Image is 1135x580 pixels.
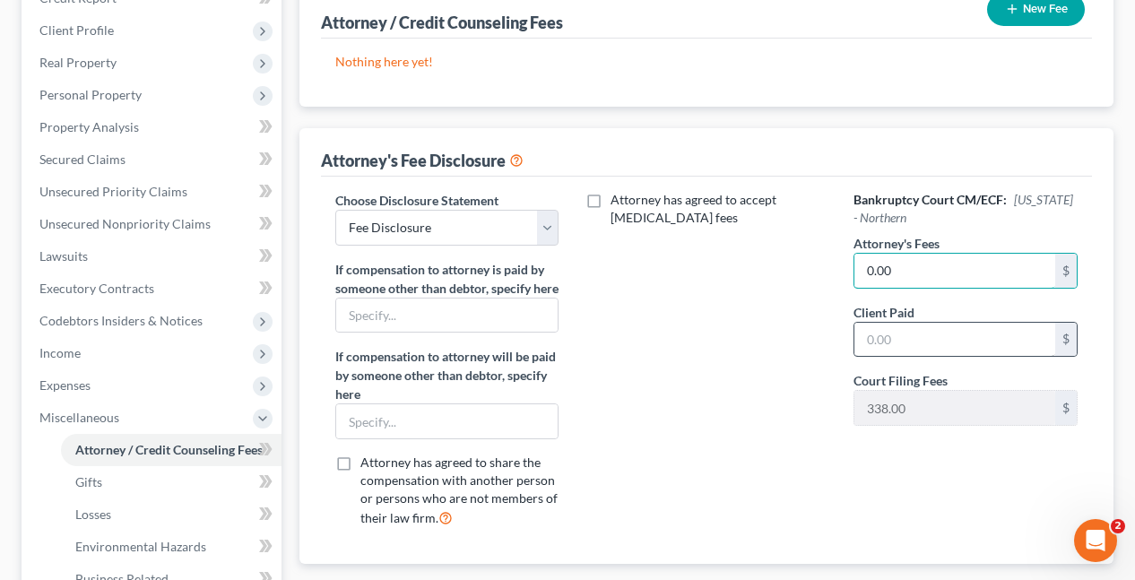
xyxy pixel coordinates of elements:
label: If compensation to attorney is paid by someone other than debtor, specify here [335,260,559,298]
span: Property Analysis [39,119,139,134]
div: $ [1055,323,1077,357]
input: Specify... [336,299,558,333]
a: Gifts [61,466,282,498]
a: Unsecured Priority Claims [25,176,282,208]
div: $ [1055,254,1077,288]
span: Personal Property [39,87,142,102]
span: Income [39,345,81,360]
span: Real Property [39,55,117,70]
input: 0.00 [854,254,1055,288]
label: If compensation to attorney will be paid by someone other than debtor, specify here [335,347,559,403]
span: Attorney has agreed to share the compensation with another person or persons who are not members ... [360,454,558,525]
a: Executory Contracts [25,273,282,305]
label: Client Paid [853,303,914,322]
a: Lawsuits [25,240,282,273]
span: Gifts [75,474,102,489]
a: Losses [61,498,282,531]
span: Environmental Hazards [75,539,206,554]
a: Unsecured Nonpriority Claims [25,208,282,240]
input: 0.00 [854,323,1055,357]
input: 0.00 [854,391,1055,425]
a: Secured Claims [25,143,282,176]
div: Attorney / Credit Counseling Fees [321,12,563,33]
span: [US_STATE] - Northern [853,192,1073,225]
div: Attorney's Fee Disclosure [321,150,524,171]
span: Executory Contracts [39,281,154,296]
label: Attorney's Fees [853,234,940,253]
a: Property Analysis [25,111,282,143]
span: Expenses [39,377,91,393]
label: Court Filing Fees [853,371,948,390]
a: Attorney / Credit Counseling Fees [61,434,282,466]
span: Attorney has agreed to accept [MEDICAL_DATA] fees [611,192,776,225]
span: Unsecured Priority Claims [39,184,187,199]
span: Secured Claims [39,151,126,167]
label: Choose Disclosure Statement [335,191,498,210]
a: Environmental Hazards [61,531,282,563]
span: Losses [75,506,111,522]
span: Lawsuits [39,248,88,264]
iframe: Intercom live chat [1074,519,1117,562]
div: $ [1055,391,1077,425]
span: Codebtors Insiders & Notices [39,313,203,328]
span: Attorney / Credit Counseling Fees [75,442,263,457]
h6: Bankruptcy Court CM/ECF: [853,191,1077,227]
span: 2 [1111,519,1125,533]
span: Miscellaneous [39,410,119,425]
input: Specify... [336,404,558,438]
p: Nothing here yet! [335,53,1079,71]
span: Unsecured Nonpriority Claims [39,216,211,231]
span: Client Profile [39,22,114,38]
